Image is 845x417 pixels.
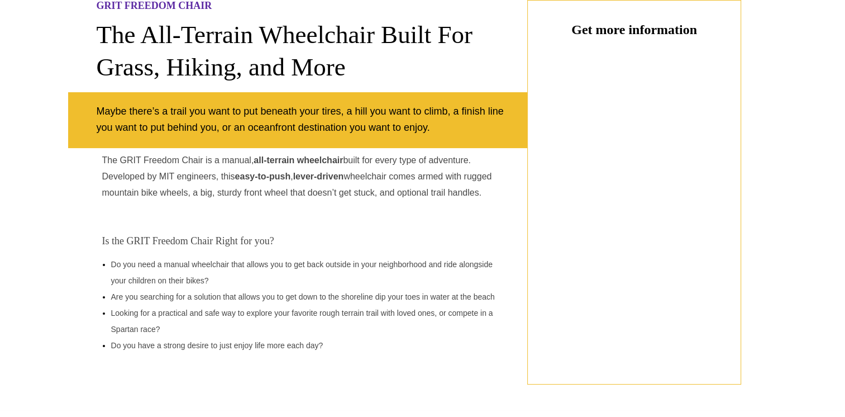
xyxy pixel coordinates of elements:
span: Is the GRIT Freedom Chair Right for you? [102,235,274,247]
strong: easy-to-push [235,172,291,181]
span: Do you need a manual wheelchair that allows you to get back outside in your neighborhood and ride... [111,260,493,285]
span: Maybe there’s a trail you want to put beneath your tires, a hill you want to climb, a finish line... [97,106,504,133]
span: The GRIT Freedom Chair is a manual, built for every type of adventure. Developed by MIT engineers... [102,155,492,197]
span: The All-Terrain Wheelchair Built For Grass, Hiking, and More [97,21,472,81]
span: Get more information [571,22,697,37]
strong: all-terrain wheelchair [254,155,343,165]
span: Looking for a practical and safe way to explore your favorite rough terrain trail with loved ones... [111,309,493,334]
strong: lever-driven [293,172,344,181]
iframe: Form 0 [546,54,722,354]
span: Are you searching for a solution that allows you to get down to the shoreline dip your toes in wa... [111,292,495,301]
span: Do you have a strong desire to just enjoy life more each day? [111,341,323,350]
